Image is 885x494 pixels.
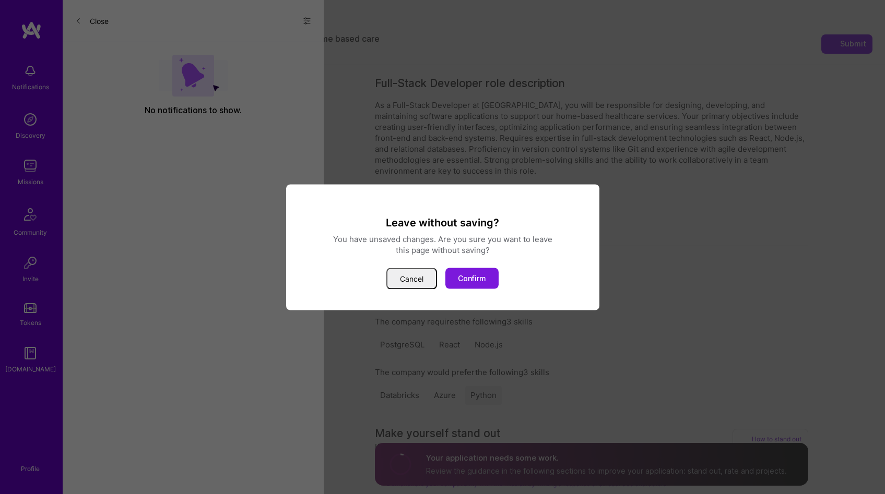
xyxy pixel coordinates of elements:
[299,233,587,244] div: You have unsaved changes. Are you sure you want to leave
[299,244,587,255] div: this page without saving?
[286,184,599,310] div: modal
[386,268,437,289] button: Cancel
[299,215,587,229] h3: Leave without saving?
[445,268,499,288] button: Confirm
